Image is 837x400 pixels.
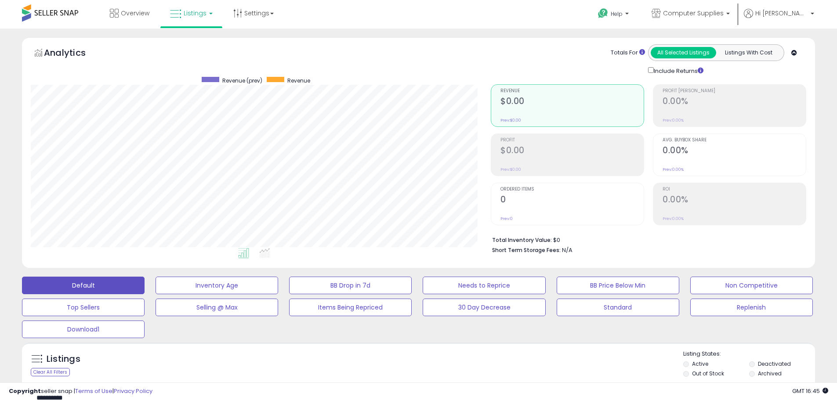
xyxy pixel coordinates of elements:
[663,138,806,143] span: Avg. Buybox Share
[663,96,806,108] h2: 0.00%
[663,89,806,94] span: Profit [PERSON_NAME]
[423,299,545,316] button: 30 Day Decrease
[651,47,716,58] button: All Selected Listings
[663,216,684,221] small: Prev: 0.00%
[492,234,800,245] li: $0
[156,299,278,316] button: Selling @ Max
[500,187,644,192] span: Ordered Items
[9,387,41,395] strong: Copyright
[692,360,708,368] label: Active
[289,277,412,294] button: BB Drop in 7d
[22,299,145,316] button: Top Sellers
[75,387,112,395] a: Terms of Use
[663,9,724,18] span: Computer Supplies
[690,299,813,316] button: Replenish
[611,49,645,57] div: Totals For
[557,277,679,294] button: BB Price Below Min
[663,187,806,192] span: ROI
[663,145,806,157] h2: 0.00%
[156,277,278,294] button: Inventory Age
[500,216,513,221] small: Prev: 0
[755,9,808,18] span: Hi [PERSON_NAME]
[44,47,103,61] h5: Analytics
[289,299,412,316] button: Items Being Repriced
[9,387,152,396] div: seller snap | |
[47,353,80,365] h5: Listings
[598,8,609,19] i: Get Help
[500,118,521,123] small: Prev: $0.00
[792,387,828,395] span: 2025-08-14 16:45 GMT
[500,145,644,157] h2: $0.00
[492,246,561,254] b: Short Term Storage Fees:
[692,370,724,377] label: Out of Stock
[500,138,644,143] span: Profit
[562,246,572,254] span: N/A
[758,360,791,368] label: Deactivated
[690,277,813,294] button: Non Competitive
[716,47,781,58] button: Listings With Cost
[22,321,145,338] button: Download1
[663,118,684,123] small: Prev: 0.00%
[184,9,207,18] span: Listings
[641,65,714,76] div: Include Returns
[222,77,262,84] span: Revenue (prev)
[423,277,545,294] button: Needs to Reprice
[31,368,70,376] div: Clear All Filters
[121,9,149,18] span: Overview
[683,350,815,358] p: Listing States:
[744,9,814,29] a: Hi [PERSON_NAME]
[758,370,782,377] label: Archived
[500,96,644,108] h2: $0.00
[287,77,310,84] span: Revenue
[500,89,644,94] span: Revenue
[611,10,623,18] span: Help
[500,167,521,172] small: Prev: $0.00
[22,277,145,294] button: Default
[591,1,638,29] a: Help
[500,195,644,206] h2: 0
[557,299,679,316] button: Standard
[492,236,552,244] b: Total Inventory Value:
[114,387,152,395] a: Privacy Policy
[663,195,806,206] h2: 0.00%
[663,167,684,172] small: Prev: 0.00%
